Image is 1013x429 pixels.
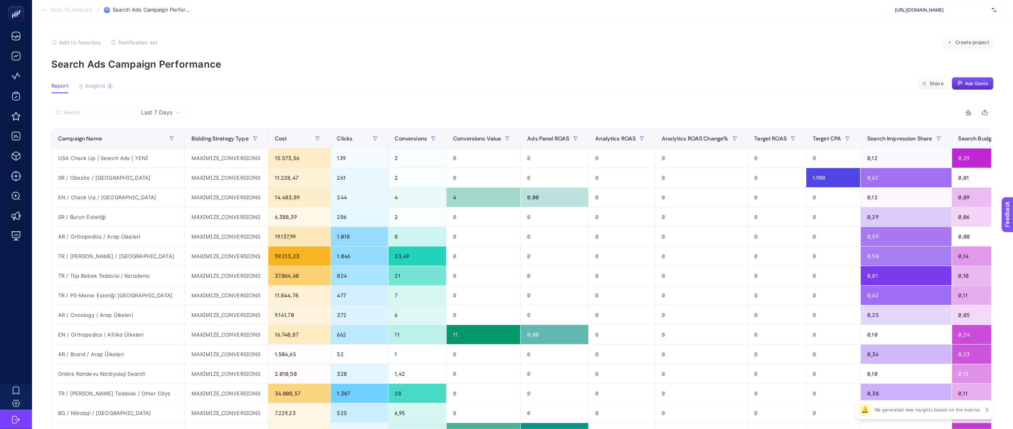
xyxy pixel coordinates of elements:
[861,227,951,246] div: 0,59
[331,247,388,266] div: 1.046
[51,39,101,46] button: Add to favorites
[447,325,520,344] div: 11
[51,83,68,89] span: Report
[331,227,388,246] div: 1.010
[943,36,994,49] button: Create project
[268,364,330,383] div: 2.010,50
[655,168,747,187] div: 0
[52,325,185,344] div: EN / Orthopedics / Afrika Ülkeleri
[806,384,860,403] div: 0
[331,286,388,305] div: 477
[589,227,655,246] div: 0
[755,135,787,142] span: Target ROAS
[52,305,185,325] div: AR / Oncology / Arap Ülkeleri
[589,148,655,168] div: 0
[119,39,158,46] span: Notification set
[447,188,520,207] div: 4
[389,403,447,423] div: 6,95
[52,266,185,285] div: TR / Tüp Bebek Tedavisi / Karadeniz
[191,135,249,142] span: Bidding Strategy Type
[268,305,330,325] div: 9.141,70
[58,135,102,142] span: Campaign Name
[861,305,951,325] div: 0,25
[268,148,330,168] div: 15.573,56
[589,286,655,305] div: 0
[521,305,588,325] div: 0
[589,364,655,383] div: 0
[589,188,655,207] div: 0
[930,80,944,87] span: Share
[51,58,994,70] p: Search Ads Campaign Performance
[521,148,588,168] div: 0
[447,384,520,403] div: 0
[447,305,520,325] div: 0
[447,148,520,168] div: 0
[655,364,747,383] div: 0
[85,83,105,89] span: Insights
[447,266,520,285] div: 0
[861,364,951,383] div: 0,10
[268,286,330,305] div: 11.844,78
[268,266,330,285] div: 37.064,60
[861,325,951,344] div: 0,10
[268,188,330,207] div: 14.483,89
[806,305,860,325] div: 0
[662,135,728,142] span: Analytics ROAS Change%
[447,227,520,246] div: 0
[331,148,388,168] div: 139
[748,384,806,403] div: 0
[806,247,860,266] div: 0
[447,286,520,305] div: 0
[185,247,268,266] div: MAXIMIZE_CONVERSIONS
[806,286,860,305] div: 0
[331,266,388,285] div: 824
[52,286,185,305] div: TR / PS-Meme Estetiği [GEOGRAPHIC_DATA]
[59,39,101,46] span: Add to favorites
[655,148,747,168] div: 0
[447,364,520,383] div: 0
[806,168,860,187] div: 1.900
[806,403,860,423] div: 0
[141,108,172,116] span: Last 7 Days
[389,364,447,383] div: 1,42
[589,403,655,423] div: 0
[107,83,113,89] div: 3
[955,39,989,46] span: Create project
[806,325,860,344] div: 0
[52,168,185,187] div: SR / Obezite / [GEOGRAPHIC_DATA]
[595,135,636,142] span: Analytics ROAS
[806,207,860,227] div: 0
[952,77,994,90] button: Ask Genie
[331,403,388,423] div: 525
[521,247,588,266] div: 0
[331,188,388,207] div: 244
[748,403,806,423] div: 0
[185,227,268,246] div: MAXIMIZE_CONVERSIONS
[275,135,287,142] span: Cost
[813,135,841,142] span: Target CPA
[917,77,949,90] button: Share
[748,227,806,246] div: 0
[268,345,330,364] div: 1.504,65
[589,207,655,227] div: 0
[331,364,388,383] div: 328
[806,148,860,168] div: 0
[861,148,951,168] div: 0,12
[447,247,520,266] div: 0
[185,305,268,325] div: MAXIMIZE_CONVERSIONS
[185,168,268,187] div: MAXIMIZE_CONVERSIONS
[5,2,30,9] span: Feedback
[453,135,501,142] span: Conversions Value
[806,345,860,364] div: 0
[52,148,185,168] div: USA Check Up | Search Ads | YENİ
[521,403,588,423] div: 0
[185,188,268,207] div: MAXIMIZE_CONVERSIONS
[861,384,951,403] div: 0,38
[52,207,185,227] div: SR / Burun Estetiği
[52,403,185,423] div: BG / Nöroloji / [GEOGRAPHIC_DATA]
[521,286,588,305] div: 0
[389,286,447,305] div: 7
[185,207,268,227] div: MAXIMIZE_CONVERSIONS
[655,247,747,266] div: 0
[655,305,747,325] div: 0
